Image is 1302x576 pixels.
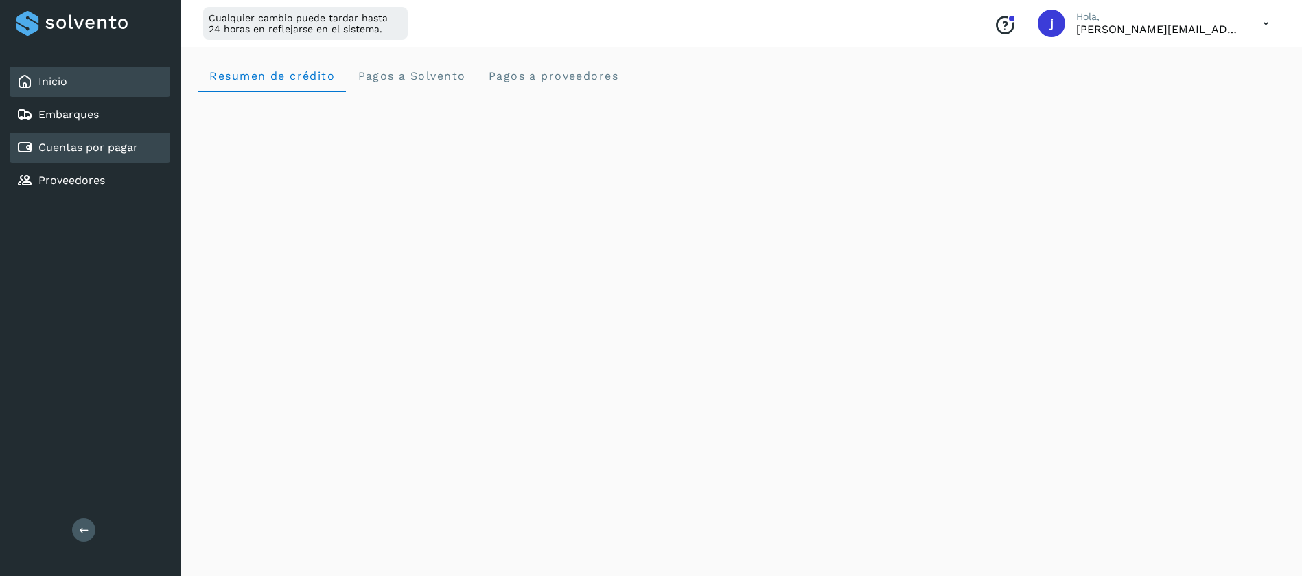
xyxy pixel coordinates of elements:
div: Proveedores [10,165,170,196]
div: Embarques [10,100,170,130]
div: Inicio [10,67,170,97]
div: Cualquier cambio puede tardar hasta 24 horas en reflejarse en el sistema. [203,7,408,40]
a: Proveedores [38,174,105,187]
span: Pagos a Solvento [357,69,465,82]
div: Cuentas por pagar [10,133,170,163]
a: Inicio [38,75,67,88]
p: joseluis@enviopack.com [1076,23,1241,36]
span: Resumen de crédito [209,69,335,82]
span: Pagos a proveedores [487,69,618,82]
a: Cuentas por pagar [38,141,138,154]
a: Embarques [38,108,99,121]
p: Hola, [1076,11,1241,23]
